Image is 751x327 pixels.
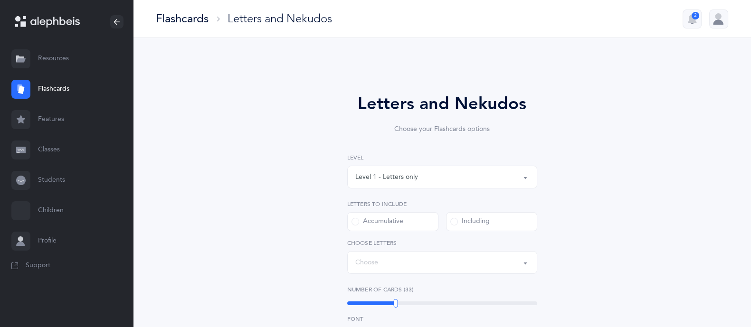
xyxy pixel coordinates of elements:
div: 2 [692,12,699,19]
button: Choose [347,251,537,274]
div: Letters and Nekudos [228,11,332,27]
span: Support [26,261,50,271]
label: Letters to include [347,200,537,208]
div: Level 1 - Letters only [355,172,418,182]
label: Font [347,315,537,323]
div: Flashcards [156,11,209,27]
label: Level [347,153,537,162]
button: 2 [683,9,702,28]
label: Number of Cards (33) [347,285,537,294]
div: Accumulative [352,217,403,226]
div: Including [450,217,490,226]
div: Choose your Flashcards options [321,124,564,134]
label: Choose letters [347,239,537,247]
button: Level 1 - Letters only [347,166,537,188]
div: Choose [355,258,378,268]
div: Letters and Nekudos [321,91,564,117]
